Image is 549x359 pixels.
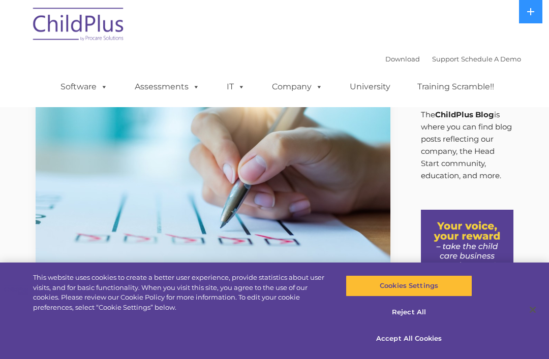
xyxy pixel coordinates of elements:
a: Schedule A Demo [461,55,521,63]
button: Accept All Cookies [346,328,472,349]
img: ChildPlus by Procare Solutions [28,1,130,51]
button: Close [522,299,544,321]
a: Software [50,77,118,97]
p: The is where you can find blog posts reflecting our company, the Head Start community, education,... [421,109,514,182]
button: Reject All [346,302,472,323]
img: Efficiency Boost: ChildPlus Online's Enhanced Family Pre-Application Process - Streamlining Appli... [36,71,390,270]
a: Support [432,55,459,63]
a: Training Scramble!! [407,77,504,97]
a: Assessments [125,77,210,97]
font: | [385,55,521,63]
a: Company [262,77,333,97]
a: Download [385,55,420,63]
div: This website uses cookies to create a better user experience, provide statistics about user visit... [33,273,329,312]
button: Cookies Settings [346,275,472,297]
strong: ChildPlus Blog [435,110,494,119]
a: IT [217,77,255,97]
a: University [340,77,401,97]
